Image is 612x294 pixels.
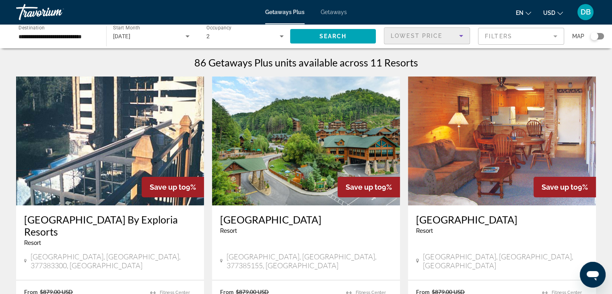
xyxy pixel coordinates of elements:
[543,7,563,19] button: Change currency
[220,213,392,226] a: [GEOGRAPHIC_DATA]
[346,183,382,191] span: Save up to
[16,2,97,23] a: Travorium
[338,177,400,197] div: 9%
[542,183,578,191] span: Save up to
[113,25,140,31] span: Start Month
[290,29,376,43] button: Search
[206,33,210,39] span: 2
[572,31,584,42] span: Map
[575,4,596,21] button: User Menu
[408,77,596,205] img: 5136I01X.jpg
[581,8,591,16] span: DB
[516,7,531,19] button: Change language
[543,10,555,16] span: USD
[319,33,346,39] span: Search
[416,228,433,234] span: Resort
[227,252,392,270] span: [GEOGRAPHIC_DATA], [GEOGRAPHIC_DATA], 377385155, [GEOGRAPHIC_DATA]
[206,25,232,31] span: Occupancy
[220,228,237,234] span: Resort
[265,9,305,15] a: Getaways Plus
[423,252,588,270] span: [GEOGRAPHIC_DATA], [GEOGRAPHIC_DATA], [GEOGRAPHIC_DATA]
[142,177,204,197] div: 9%
[580,262,606,288] iframe: Button to launch messaging window
[416,213,588,226] a: [GEOGRAPHIC_DATA]
[478,27,564,45] button: Filter
[24,240,41,246] span: Resort
[31,252,196,270] span: [GEOGRAPHIC_DATA], [GEOGRAPHIC_DATA], 377383300, [GEOGRAPHIC_DATA]
[150,183,186,191] span: Save up to
[19,25,45,30] span: Destination
[16,77,204,205] img: ii_gts1.jpg
[391,33,442,39] span: Lowest Price
[113,33,131,39] span: [DATE]
[321,9,347,15] a: Getaways
[534,177,596,197] div: 9%
[194,56,418,68] h1: 86 Getaways Plus units available across 11 Resorts
[24,213,196,238] a: [GEOGRAPHIC_DATA] By Exploria Resorts
[391,31,463,41] mat-select: Sort by
[516,10,523,16] span: en
[212,77,400,205] img: ii_wsm1.jpg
